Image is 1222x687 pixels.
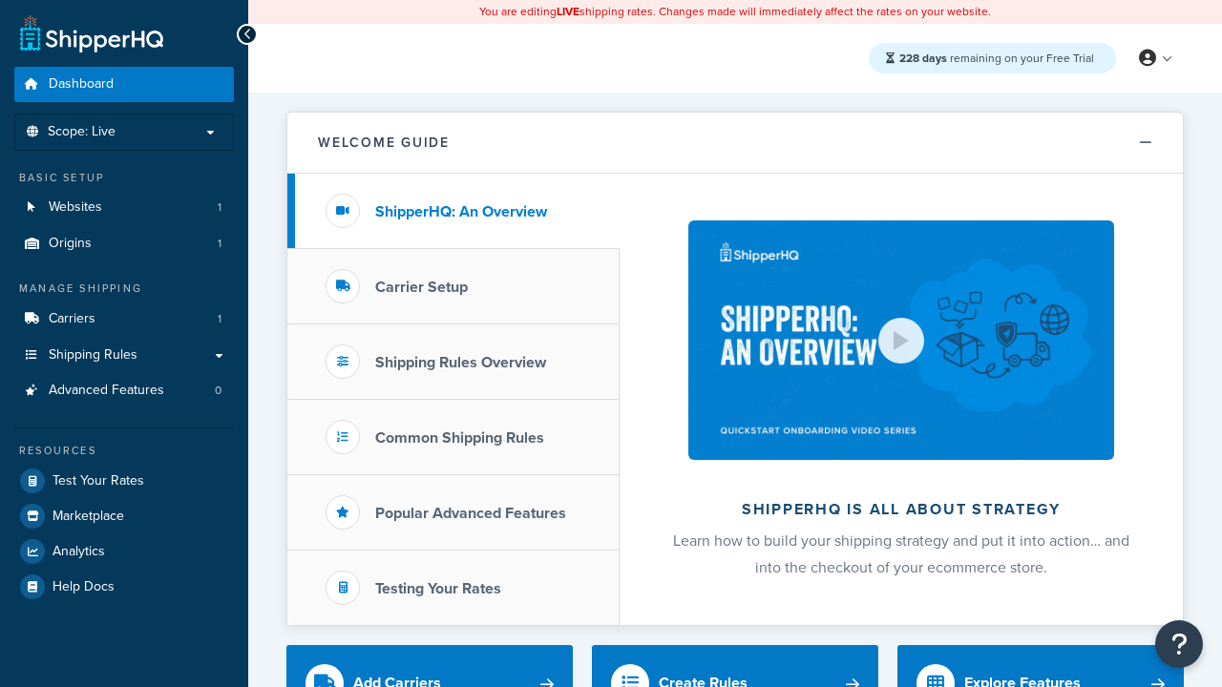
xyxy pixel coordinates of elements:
[375,580,501,597] h3: Testing Your Rates
[49,76,114,93] span: Dashboard
[218,236,221,252] span: 1
[14,67,234,102] a: Dashboard
[318,135,450,150] h2: Welcome Guide
[14,302,234,337] li: Carriers
[14,281,234,297] div: Manage Shipping
[14,534,234,569] a: Analytics
[375,429,544,447] h3: Common Shipping Rules
[49,347,137,364] span: Shipping Rules
[375,279,468,296] h3: Carrier Setup
[215,383,221,399] span: 0
[899,50,947,67] strong: 228 days
[14,443,234,459] div: Resources
[14,499,234,533] a: Marketplace
[287,113,1183,174] button: Welcome Guide
[14,464,234,498] a: Test Your Rates
[53,473,144,489] span: Test Your Rates
[14,170,234,186] div: Basic Setup
[14,190,234,225] li: Websites
[375,354,546,371] h3: Shipping Rules Overview
[14,570,234,604] a: Help Docs
[688,220,1114,460] img: ShipperHQ is all about strategy
[14,373,234,408] li: Advanced Features
[14,226,234,261] li: Origins
[49,311,95,327] span: Carriers
[218,311,221,327] span: 1
[14,373,234,408] a: Advanced Features0
[557,3,579,20] b: LIVE
[14,302,234,337] a: Carriers1
[899,50,1094,67] span: remaining on your Free Trial
[49,199,102,216] span: Websites
[1155,620,1203,668] button: Open Resource Center
[14,226,234,261] a: Origins1
[14,190,234,225] a: Websites1
[375,203,547,220] h3: ShipperHQ: An Overview
[53,509,124,525] span: Marketplace
[48,124,116,140] span: Scope: Live
[218,199,221,216] span: 1
[49,383,164,399] span: Advanced Features
[53,579,115,595] span: Help Docs
[53,544,105,560] span: Analytics
[670,501,1132,518] h2: ShipperHQ is all about strategy
[14,338,234,373] a: Shipping Rules
[375,505,566,522] h3: Popular Advanced Features
[49,236,92,252] span: Origins
[673,530,1129,578] span: Learn how to build your shipping strategy and put it into action… and into the checkout of your e...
